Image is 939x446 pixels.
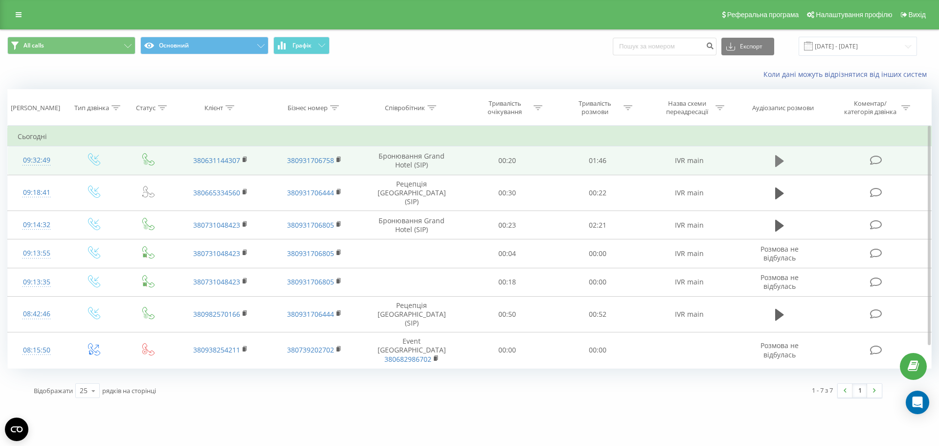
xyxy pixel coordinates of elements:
div: Open Intercom Messenger [906,391,929,414]
td: Бронювання Grand Hotel (SIP) [361,146,462,175]
div: Назва схеми переадресації [661,99,713,116]
div: Тип дзвінка [74,104,109,112]
div: 1 - 7 з 7 [812,385,833,395]
div: Співробітник [385,104,425,112]
td: IVR main [643,296,737,332]
td: 00:00 [462,332,552,369]
a: 380731048423 [193,220,240,230]
td: 00:00 [552,268,642,296]
a: 380731048423 [193,277,240,286]
span: Відображати [34,386,73,395]
td: IVR main [643,146,737,175]
a: 380982570166 [193,309,240,319]
a: 380931706758 [287,156,334,165]
td: IVR main [643,268,737,296]
a: 380739202702 [287,345,334,354]
td: Бронювання Grand Hotel (SIP) [361,211,462,239]
div: Клієнт [204,104,223,112]
div: Аудіозапис розмови [752,104,814,112]
button: Open CMP widget [5,418,28,441]
span: Графік [292,42,312,49]
span: Розмова не відбулась [760,244,799,262]
div: 08:15:50 [18,341,56,360]
div: 09:32:49 [18,151,56,170]
td: 00:00 [552,239,642,268]
td: IVR main [643,211,737,239]
span: Розмова не відбулась [760,273,799,291]
td: IVR main [643,239,737,268]
td: 00:04 [462,239,552,268]
a: 380665334560 [193,188,240,197]
td: Рецепція [GEOGRAPHIC_DATA] (SIP) [361,296,462,332]
td: Рецепція [GEOGRAPHIC_DATA] (SIP) [361,175,462,211]
a: Коли дані можуть відрізнятися вiд інших систем [763,70,932,79]
td: 00:52 [552,296,642,332]
div: Статус [136,104,156,112]
td: IVR main [643,175,737,211]
div: 08:42:46 [18,305,56,324]
div: 09:18:41 [18,183,56,202]
td: Сьогодні [8,127,932,146]
div: Тривалість очікування [479,99,531,116]
div: 25 [80,386,88,396]
a: 380931706444 [287,309,334,319]
div: [PERSON_NAME] [11,104,60,112]
a: 380931706805 [287,220,334,230]
a: 380931706805 [287,249,334,258]
td: 00:00 [552,332,642,369]
input: Пошук за номером [613,38,716,55]
a: 380931706444 [287,188,334,197]
div: 09:14:32 [18,215,56,235]
button: Основний [140,37,268,54]
span: рядків на сторінці [102,386,156,395]
span: Вихід [909,11,926,19]
a: 380631144307 [193,156,240,165]
span: Розмова не відбулась [760,341,799,359]
span: All calls [23,42,44,49]
div: Коментар/категорія дзвінка [842,99,899,116]
td: 00:50 [462,296,552,332]
button: All calls [7,37,135,54]
div: Бізнес номер [288,104,328,112]
a: 380682986702 [384,354,431,364]
button: Графік [273,37,330,54]
td: 00:20 [462,146,552,175]
td: 00:22 [552,175,642,211]
td: 00:30 [462,175,552,211]
td: 02:21 [552,211,642,239]
span: Налаштування профілю [816,11,892,19]
div: 09:13:55 [18,244,56,263]
div: Тривалість розмови [569,99,621,116]
span: Реферальна програма [727,11,799,19]
td: Event [GEOGRAPHIC_DATA] [361,332,462,369]
button: Експорт [721,38,774,55]
a: 380931706805 [287,277,334,286]
a: 380731048423 [193,249,240,258]
a: 380938254211 [193,345,240,354]
td: 00:18 [462,268,552,296]
td: 01:46 [552,146,642,175]
td: 00:23 [462,211,552,239]
a: 1 [852,384,867,398]
div: 09:13:35 [18,273,56,292]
